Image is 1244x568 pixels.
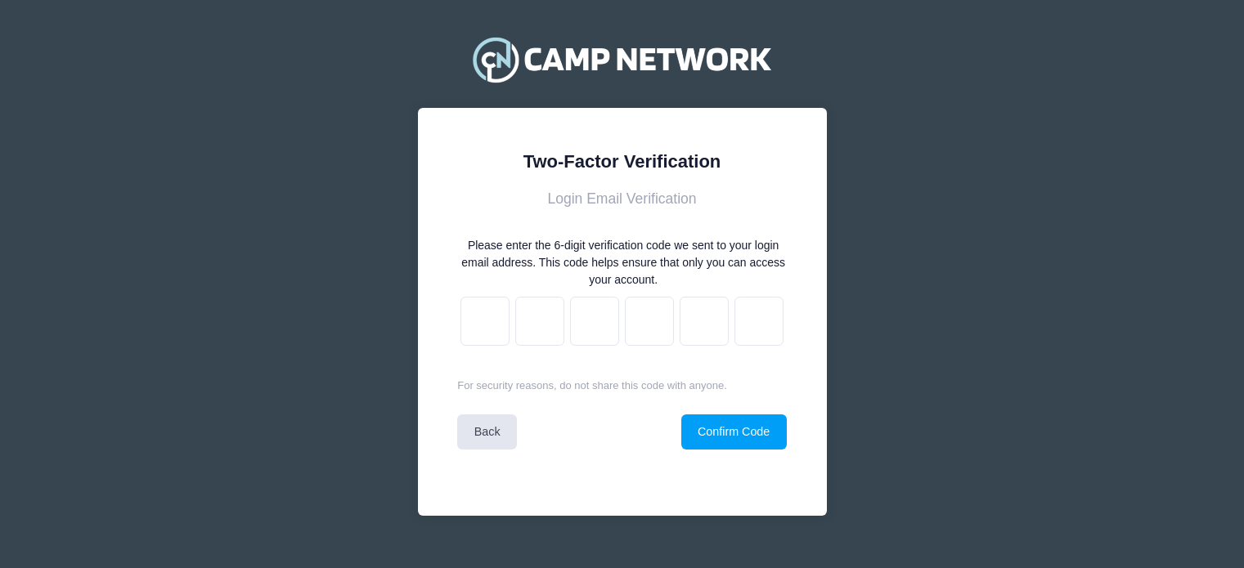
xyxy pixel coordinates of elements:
a: Back [457,414,517,449]
p: For security reasons, do not share this code with anyone. [457,378,787,394]
div: Two-Factor Verification [457,148,787,175]
h3: Login Email Verification [457,190,787,208]
button: Confirm Code [681,414,787,449]
img: Camp Network [465,27,778,92]
div: Please enter the 6-digit verification code we sent to your login email address. This code helps e... [460,237,787,288]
